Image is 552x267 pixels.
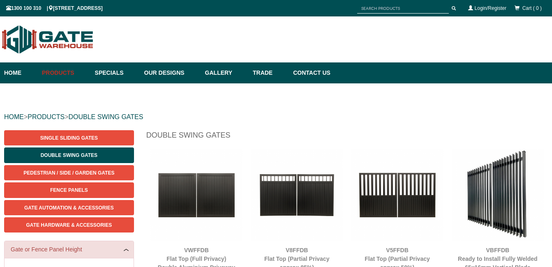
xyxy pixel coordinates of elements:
[201,62,249,83] a: Gallery
[249,62,289,83] a: Trade
[4,113,24,120] a: HOME
[4,165,134,180] a: Pedestrian / Side / Garden Gates
[38,62,91,83] a: Products
[150,149,243,241] img: VWFFDB - Flat Top (Full Privacy) - Double Aluminium Driveway Gates - Double Swing Gates - Matte B...
[6,5,103,11] span: 1300 100 310 | [STREET_ADDRESS]
[68,113,143,120] a: DOUBLE SWING GATES
[23,170,114,176] span: Pedestrian / Side / Garden Gates
[91,62,140,83] a: Specials
[452,149,544,241] img: VBFFDB - Ready to Install Fully Welded 65x16mm Vertical Blade - Aluminium Double Swing Gates - Ma...
[41,152,97,158] span: Double Swing Gates
[28,113,65,120] a: PRODUCTS
[4,182,134,198] a: Fence Panels
[146,130,548,145] h1: Double Swing Gates
[140,62,201,83] a: Our Designs
[11,245,127,254] a: Gate or Fence Panel Height
[4,200,134,215] a: Gate Automation & Accessories
[289,62,330,83] a: Contact Us
[26,222,112,228] span: Gate Hardware & Accessories
[357,3,449,14] input: SEARCH PRODUCTS
[4,147,134,163] a: Double Swing Gates
[50,187,88,193] span: Fence Panels
[4,62,38,83] a: Home
[4,130,134,145] a: Single Sliding Gates
[522,5,542,11] span: Cart ( 0 )
[4,104,548,130] div: > >
[475,5,506,11] a: Login/Register
[251,149,343,241] img: V8FFDB - Flat Top (Partial Privacy approx.85%) - Double Aluminium Driveway Gates - Double Swing G...
[4,217,134,232] a: Gate Hardware & Accessories
[40,135,98,141] span: Single Sliding Gates
[24,205,114,211] span: Gate Automation & Accessories
[351,149,443,241] img: V5FFDB - Flat Top (Partial Privacy approx.50%) - Double Aluminium Driveway Gates - Double Swing G...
